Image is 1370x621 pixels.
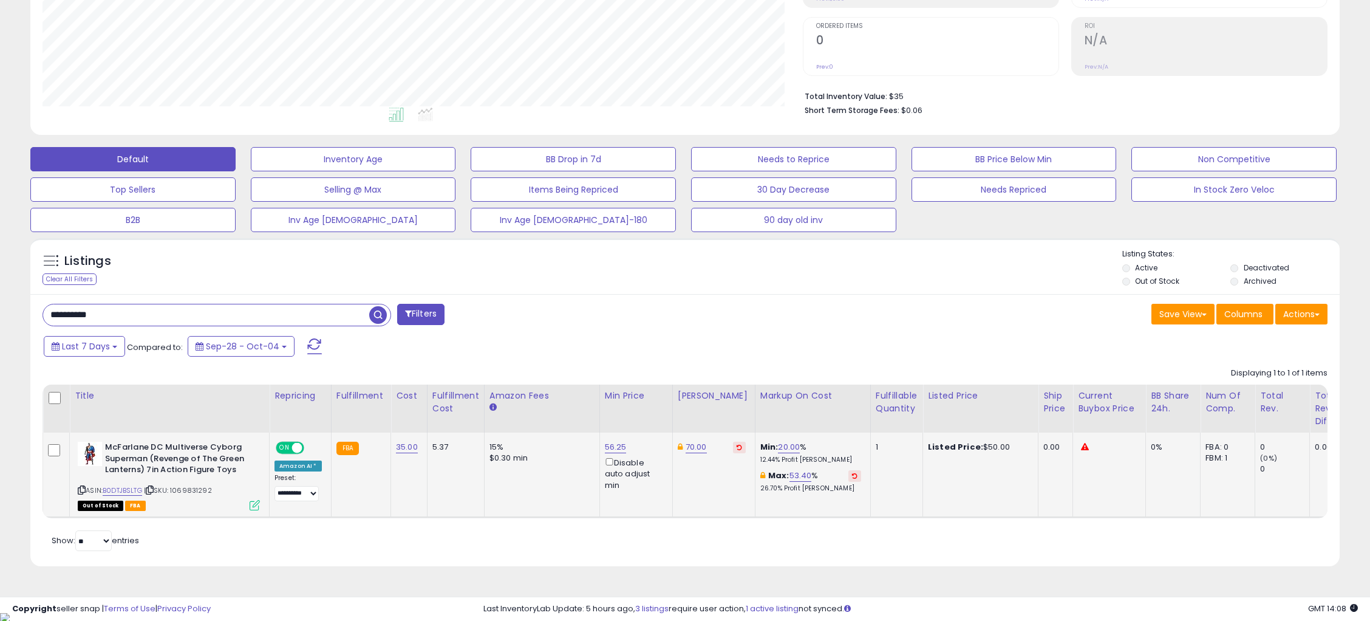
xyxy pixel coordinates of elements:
a: B0DTJBSLTG [103,485,142,496]
div: 0 [1260,464,1309,475]
span: Show: entries [52,535,139,546]
div: FBA: 0 [1205,442,1246,453]
span: All listings that are currently out of stock and unavailable for purchase on Amazon [78,501,123,511]
button: Default [30,147,236,171]
div: Num of Comp. [1205,389,1250,415]
div: Title [75,389,264,402]
div: Preset: [274,474,322,501]
p: Listing States: [1122,249,1340,260]
span: $0.06 [901,105,922,116]
div: 15% [489,442,590,453]
div: 0.00 [1043,442,1063,453]
span: | SKU: 1069831292 [144,485,212,495]
small: FBA [336,442,359,455]
a: Terms of Use [104,603,155,614]
button: Non Competitive [1131,147,1337,171]
span: Columns [1224,308,1263,320]
button: Save View [1151,304,1215,324]
button: Top Sellers [30,177,236,202]
div: Markup on Cost [760,389,865,402]
div: Total Rev. [1260,389,1304,415]
div: ASIN: [78,442,260,509]
div: Clear All Filters [43,273,97,285]
strong: Copyright [12,603,56,614]
div: % [760,470,861,493]
button: Filters [397,304,445,325]
button: BB Drop in 7d [471,147,676,171]
a: 1 active listing [746,603,799,614]
span: Compared to: [127,341,183,353]
div: $0.30 min [489,453,590,464]
span: Last 7 Days [62,340,110,352]
button: Columns [1216,304,1273,324]
b: Listed Price: [928,441,983,453]
h2: N/A [1085,33,1327,50]
button: Inv Age [DEMOGRAPHIC_DATA] [251,208,456,232]
b: Min: [760,441,779,453]
label: Archived [1244,276,1276,286]
div: 1 [876,442,913,453]
span: Sep-28 - Oct-04 [206,340,279,352]
small: Prev: 0 [816,63,833,70]
button: Selling @ Max [251,177,456,202]
button: 30 Day Decrease [691,177,896,202]
button: Needs Repriced [912,177,1117,202]
button: Sep-28 - Oct-04 [188,336,295,357]
a: 56.25 [605,441,627,453]
span: Ordered Items [816,23,1058,30]
img: 41GtoZ-47uL._SL40_.jpg [78,442,102,466]
div: Disable auto adjust min [605,456,663,491]
div: Total Rev. Diff. [1315,389,1338,428]
div: Ship Price [1043,389,1068,415]
p: 26.70% Profit [PERSON_NAME] [760,484,861,493]
div: 0% [1151,442,1191,453]
div: Repricing [274,389,326,402]
button: In Stock Zero Veloc [1131,177,1337,202]
div: 0.00 [1315,442,1334,453]
button: BB Price Below Min [912,147,1117,171]
li: $35 [805,88,1318,103]
b: Max: [768,470,789,481]
div: Fulfillable Quantity [876,389,918,415]
div: 5.37 [432,442,475,453]
div: % [760,442,861,464]
b: Short Term Storage Fees: [805,105,899,115]
small: (0%) [1260,453,1277,463]
th: The percentage added to the cost of goods (COGS) that forms the calculator for Min & Max prices. [755,385,870,433]
a: 3 listings [635,603,669,614]
div: FBM: 1 [1205,453,1246,464]
button: Last 7 Days [44,336,125,357]
div: Last InventoryLab Update: 5 hours ago, require user action, not synced. [483,603,1358,615]
div: Min Price [605,389,667,402]
label: Deactivated [1244,262,1289,273]
div: [PERSON_NAME] [678,389,750,402]
div: seller snap | | [12,603,211,615]
a: 70.00 [686,441,707,453]
div: Cost [396,389,422,402]
div: Current Buybox Price [1078,389,1140,415]
a: 35.00 [396,441,418,453]
h5: Listings [64,253,111,270]
span: FBA [125,501,146,511]
a: Privacy Policy [157,603,211,614]
button: 90 day old inv [691,208,896,232]
button: Inv Age [DEMOGRAPHIC_DATA]-180 [471,208,676,232]
div: Listed Price [928,389,1033,402]
span: ON [277,443,292,453]
b: Total Inventory Value: [805,91,887,101]
button: Inventory Age [251,147,456,171]
span: ROI [1085,23,1327,30]
button: B2B [30,208,236,232]
small: Amazon Fees. [489,402,497,413]
div: Amazon AI * [274,461,322,472]
div: BB Share 24h. [1151,389,1195,415]
a: 20.00 [778,441,800,453]
span: OFF [302,443,322,453]
b: McFarlane DC Multiverse Cyborg Superman (Revenge of The Green Lanterns) 7in Action Figure Toys [105,442,253,479]
small: Prev: N/A [1085,63,1108,70]
span: 2025-10-13 14:08 GMT [1308,603,1358,614]
button: Actions [1275,304,1327,324]
div: Amazon Fees [489,389,595,402]
div: $50.00 [928,442,1029,453]
a: 53.40 [789,470,812,482]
